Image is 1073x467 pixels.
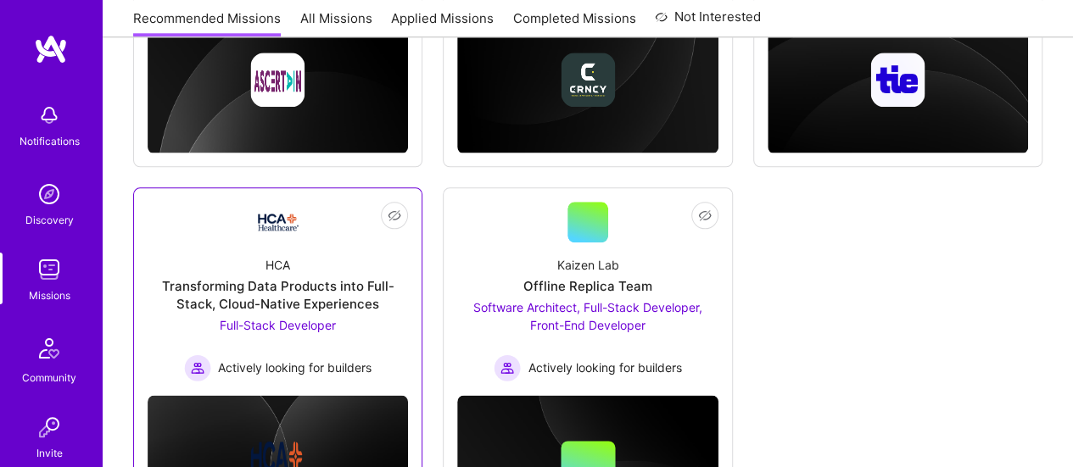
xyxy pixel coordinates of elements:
span: Full-Stack Developer [220,318,336,332]
img: Community [29,328,70,369]
a: Applied Missions [391,9,494,37]
img: Company logo [870,53,925,107]
img: logo [34,34,68,64]
img: Invite [32,410,66,444]
div: Notifications [20,132,80,150]
img: teamwork [32,253,66,286]
a: All Missions [300,9,372,37]
img: Company logo [561,53,615,107]
div: Missions [29,286,70,304]
div: Transforming Data Products into Full-Stack, Cloud-Native Experiences [148,277,408,313]
img: Actively looking for builders [494,354,521,381]
div: Invite [36,444,63,462]
img: bell [32,98,66,132]
img: discovery [32,177,66,211]
img: Actively looking for builders [184,354,211,381]
div: Discovery [25,211,74,229]
img: Company Logo [258,214,299,231]
span: Software Architect, Full-Stack Developer, Front-End Developer [473,300,702,332]
div: Community [22,369,76,386]
div: HCA [265,256,290,274]
a: Company LogoHCATransforming Data Products into Full-Stack, Cloud-Native ExperiencesFull-Stack Dev... [148,202,408,381]
span: Actively looking for builders [218,359,372,376]
img: Company logo [251,53,305,107]
a: Not Interested [655,7,761,37]
span: Actively looking for builders [528,359,681,376]
a: Recommended Missions [133,9,281,37]
div: Kaizen Lab [556,256,618,274]
i: icon EyeClosed [698,208,712,222]
a: Completed Missions [513,9,636,37]
i: icon EyeClosed [388,208,401,222]
a: Kaizen LabOffline Replica TeamSoftware Architect, Full-Stack Developer, Front-End Developer Activ... [457,202,718,381]
div: Offline Replica Team [523,277,652,295]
